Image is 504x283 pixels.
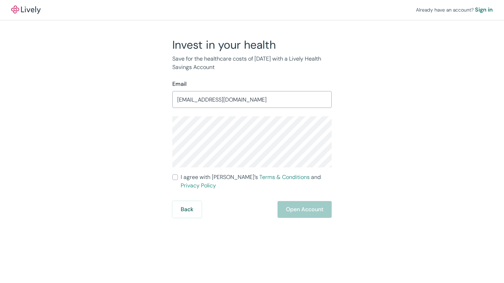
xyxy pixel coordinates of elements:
a: Sign in [475,6,493,14]
a: LivelyLively [11,6,41,14]
button: Back [172,201,202,218]
label: Email [172,80,187,88]
a: Privacy Policy [181,182,216,189]
img: Lively [11,6,41,14]
a: Terms & Conditions [259,173,310,181]
div: Already have an account? [416,6,493,14]
p: Save for the healthcare costs of [DATE] with a Lively Health Savings Account [172,55,332,71]
h2: Invest in your health [172,38,332,52]
span: I agree with [PERSON_NAME]’s and [181,173,332,190]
